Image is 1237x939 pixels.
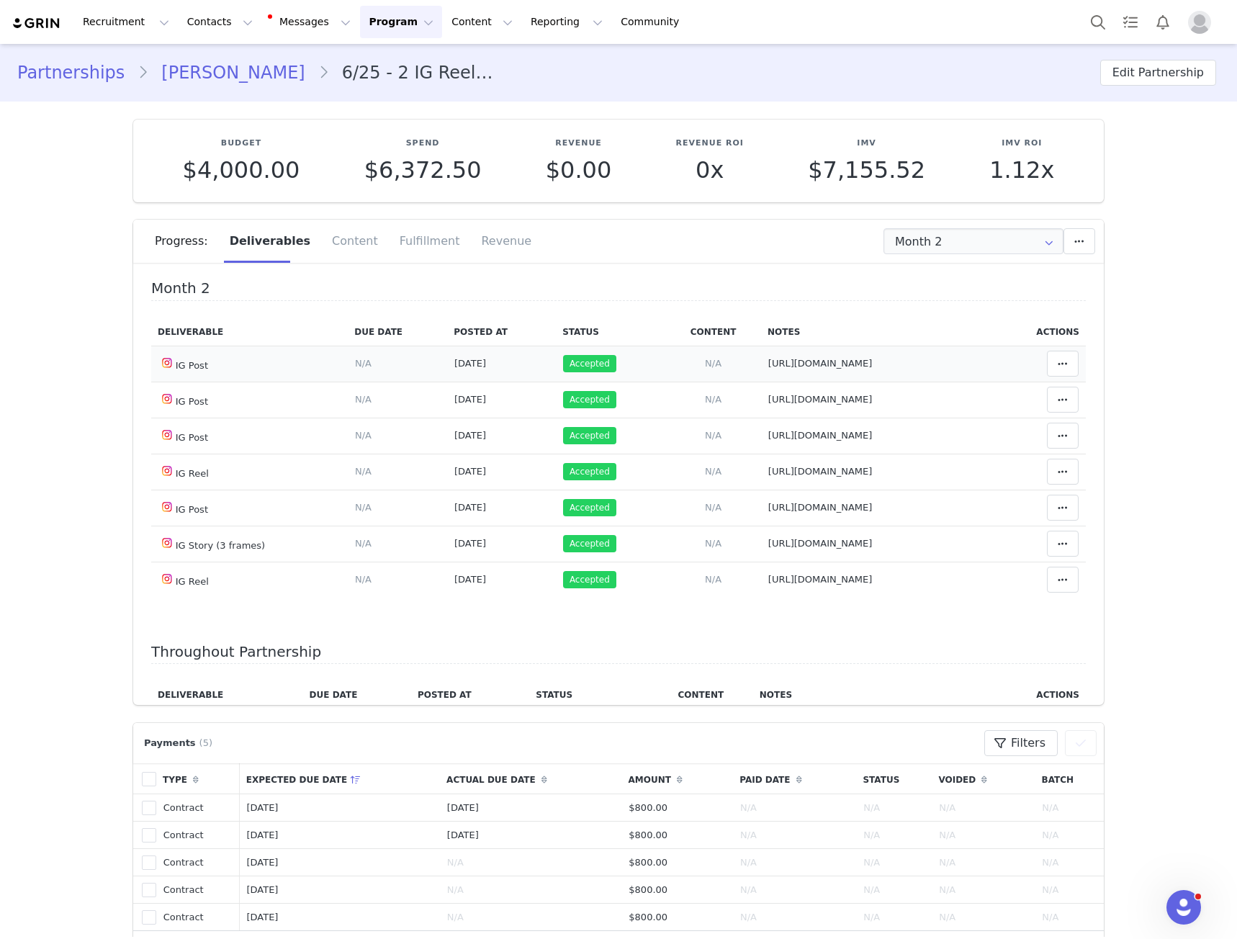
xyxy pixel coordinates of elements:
td: N/A [1035,794,1104,822]
th: Notes [761,318,995,346]
td: N/A [932,849,1035,876]
td: N/A [440,849,621,876]
td: N/A [733,794,856,822]
button: Program [360,6,442,38]
td: IG Post [151,490,348,526]
img: instagram.svg [161,501,173,513]
td: Contract [156,904,240,931]
td: N/A [856,822,932,849]
button: Content [443,6,521,38]
button: Notifications [1147,6,1179,38]
span: $7,155.52 [808,156,925,184]
th: Due Date [348,318,447,346]
button: Reporting [522,6,611,38]
div: Content [321,220,389,263]
td: N/A [440,904,621,931]
td: N/A [1035,876,1104,904]
td: N/A [440,876,621,904]
h4: Month 2 [151,280,1086,301]
span: [URL][DOMAIN_NAME] [768,502,873,513]
div: Progress: [155,220,219,263]
span: Accepted [563,391,616,408]
span: [DATE] [454,430,486,441]
span: [URL][DOMAIN_NAME] [768,538,873,549]
td: N/A [1035,849,1104,876]
th: Status [556,318,665,346]
a: Community [612,6,694,38]
span: [URL][DOMAIN_NAME] [768,358,873,369]
span: N/A [705,358,721,369]
span: Accepted [563,571,616,588]
span: $800.00 [629,830,667,840]
td: N/A [1035,822,1104,849]
button: Recruitment [74,6,178,38]
span: [DATE] [454,394,486,405]
td: N/A [932,904,1035,931]
th: Deliverable [151,318,348,346]
td: N/A [856,849,932,876]
button: Profile [1179,11,1225,34]
th: Posted At [411,681,529,709]
span: $800.00 [629,912,667,922]
span: $800.00 [629,884,667,895]
span: $0.00 [546,156,612,184]
td: N/A [733,849,856,876]
span: N/A [355,502,372,513]
td: [DATE] [240,876,440,904]
span: Filters [1011,734,1045,752]
th: Content [649,681,753,709]
div: Payments [140,736,220,750]
span: Accepted [563,463,616,480]
th: Voided [932,763,1035,794]
p: payment 2 of 5 submitted [6,6,490,17]
td: [DATE] [240,904,440,931]
td: Contract [156,849,240,876]
span: N/A [355,358,372,369]
p: Revenue [546,138,612,150]
p: Spend [364,138,482,150]
span: [DATE] [454,358,486,369]
button: Edit Partnership [1100,60,1216,86]
td: N/A [856,904,932,931]
div: Deliverables [219,220,321,263]
td: [DATE] [240,794,440,822]
th: Notes [753,681,987,709]
span: N/A [355,466,372,477]
th: Content [665,318,761,346]
input: Select [883,228,1063,254]
th: Status [856,763,932,794]
td: Contract [156,794,240,822]
img: instagram.svg [161,573,173,585]
th: Actual Due Date [440,763,621,794]
div: Revenue [470,220,531,263]
strong: IG REEL VIDEO POSTING GUIDELINES(@NovaMEN by @FashionNova): [6,798,350,809]
button: Messages [262,6,359,38]
th: Paid Date [733,763,856,794]
p: This was a creator that the mens team had asked to keep on the roster after our meeting. They reu... [6,6,490,40]
td: IG Story (3 frames) [151,526,348,562]
h4: Throughout Partnership [151,644,1086,665]
a: Partnerships [17,60,138,86]
td: N/A [932,794,1035,822]
th: Due Date [303,681,411,709]
td: N/A [856,794,932,822]
button: Contacts [179,6,261,38]
button: Search [1082,6,1114,38]
p: payment 1 of 5 submitted [6,6,490,17]
td: N/A [932,876,1035,904]
p: • Must follow and regularly like & comment on content from @FashionNova on Instagram throughout t... [6,6,490,455]
a: Tasks [1115,6,1146,38]
a: [PERSON_NAME] [148,60,318,86]
p: 1.12x [989,157,1054,183]
img: instagram.svg [161,465,173,477]
span: $4,000.00 [183,156,300,184]
p: • Must tag @NovaMEN by @FashionNova within the first line of the caption and in all deliverables.... [6,465,490,603]
span: Accepted [563,535,616,552]
span: $800.00 [629,802,667,813]
span: Accepted [563,355,616,372]
td: IG Reel [151,454,348,490]
td: N/A [733,904,856,931]
td: Contract [156,822,240,849]
td: [DATE] [440,822,621,849]
span: $800.00 [629,857,667,868]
